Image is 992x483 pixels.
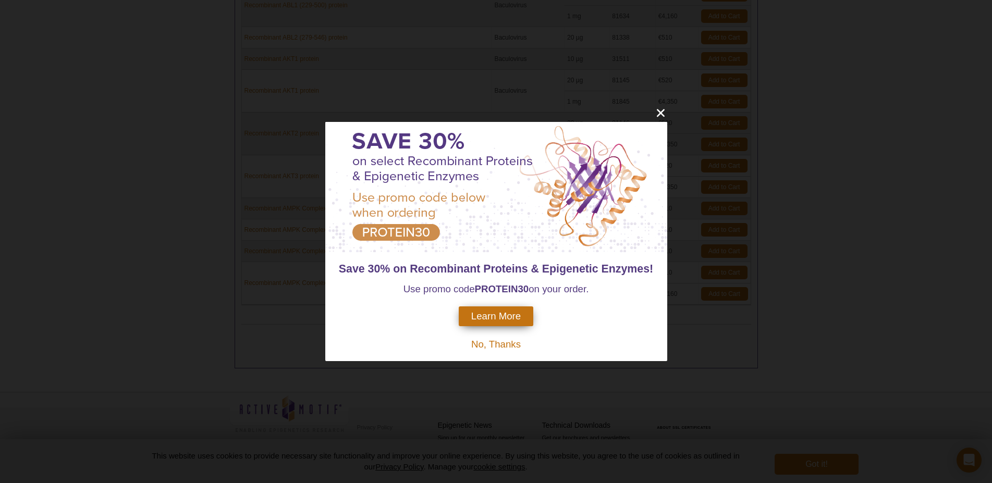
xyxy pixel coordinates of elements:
strong: PROTEIN30 [475,283,529,294]
button: close [654,106,667,119]
span: No, Thanks [471,339,521,350]
span: Save 30% on Recombinant Proteins & Epigenetic Enzymes! [339,263,653,275]
span: Learn More [471,311,521,322]
span: Use promo code on your order. [403,283,589,294]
